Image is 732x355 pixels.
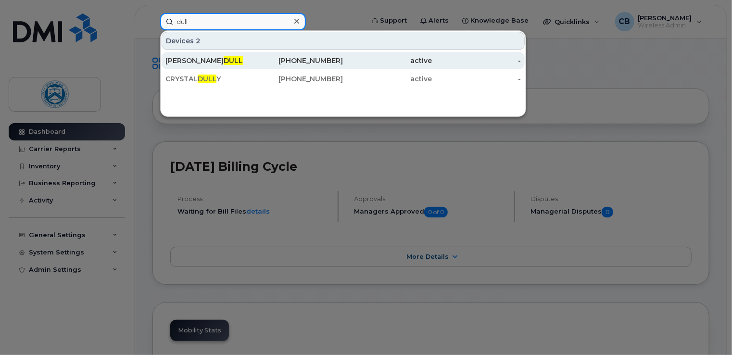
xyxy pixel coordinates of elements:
div: Devices [162,32,525,50]
iframe: Messenger Launcher [690,313,725,348]
div: active [343,74,432,84]
div: - [432,74,521,84]
a: [PERSON_NAME]DULL[PHONE_NUMBER]active- [162,52,525,69]
div: - [432,56,521,65]
span: 2 [196,36,201,46]
span: DULL [198,75,216,83]
div: CRYSTAL Y [165,74,254,84]
div: active [343,56,432,65]
div: [PHONE_NUMBER] [254,56,343,65]
div: [PHONE_NUMBER] [254,74,343,84]
div: [PERSON_NAME] [165,56,254,65]
span: DULL [224,56,243,65]
a: CRYSTALDULLY[PHONE_NUMBER]active- [162,70,525,88]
